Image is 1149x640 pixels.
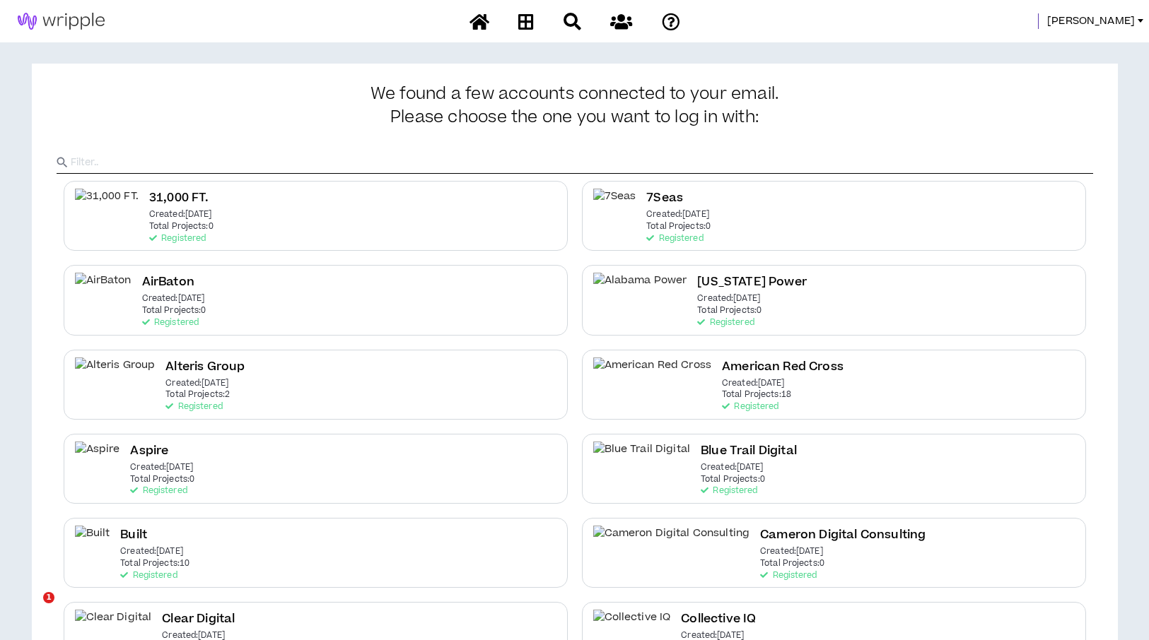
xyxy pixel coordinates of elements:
p: Created: [DATE] [120,547,183,557]
input: Filter.. [71,152,1093,173]
img: American Red Cross [593,357,712,389]
span: [PERSON_NAME] [1047,13,1135,29]
img: Built [75,526,110,557]
p: Registered [149,234,206,244]
h2: Aspire [130,442,168,461]
p: Total Projects: 2 [165,390,230,400]
p: Registered [142,318,199,328]
h2: 7Seas [646,189,683,208]
p: Total Projects: 0 [760,559,824,569]
p: Total Projects: 0 [701,475,765,485]
span: Please choose the one you want to log in with: [390,108,759,128]
p: Total Projects: 0 [646,222,711,232]
h2: Clear Digital [162,610,235,629]
p: Total Projects: 0 [130,475,194,485]
p: Total Projects: 18 [722,390,791,400]
p: Created: [DATE] [142,294,205,304]
h2: Collective IQ [681,610,756,629]
p: Registered [760,571,817,581]
p: Created: [DATE] [697,294,760,304]
p: Created: [DATE] [130,463,193,473]
p: Registered [722,402,778,412]
p: Registered [130,486,187,496]
p: Created: [DATE] [701,463,764,473]
p: Total Projects: 0 [142,306,206,316]
p: Created: [DATE] [722,379,785,389]
h2: Cameron Digital Consulting [760,526,926,545]
p: Registered [165,402,222,412]
h2: Built [120,526,147,545]
p: Created: [DATE] [760,547,823,557]
p: Created: [DATE] [165,379,228,389]
h2: 31,000 FT. [149,189,209,208]
p: Registered [646,234,703,244]
h2: [US_STATE] Power [697,273,807,292]
img: Aspire [75,442,120,473]
h2: Blue Trail Digital [701,442,797,461]
iframe: Intercom live chat [14,592,48,626]
span: 1 [43,592,54,603]
p: Registered [120,571,177,581]
img: Alabama Power [593,273,687,304]
p: Registered [697,318,754,328]
h3: We found a few accounts connected to your email. [57,85,1093,127]
p: Total Projects: 0 [149,222,214,232]
img: AirBaton [75,273,132,304]
p: Created: [DATE] [149,210,212,220]
p: Created: [DATE] [646,210,709,220]
p: Total Projects: 10 [120,559,189,569]
h2: American Red Cross [722,357,844,377]
img: Cameron Digital Consulting [593,526,750,557]
img: Alteris Group [75,357,156,389]
h2: AirBaton [142,273,194,292]
h2: Alteris Group [165,357,245,377]
img: 31,000 FT. [75,189,139,220]
p: Registered [701,486,757,496]
p: Total Projects: 0 [697,306,762,316]
img: 7Seas [593,189,636,220]
img: Blue Trail Digital [593,442,691,473]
